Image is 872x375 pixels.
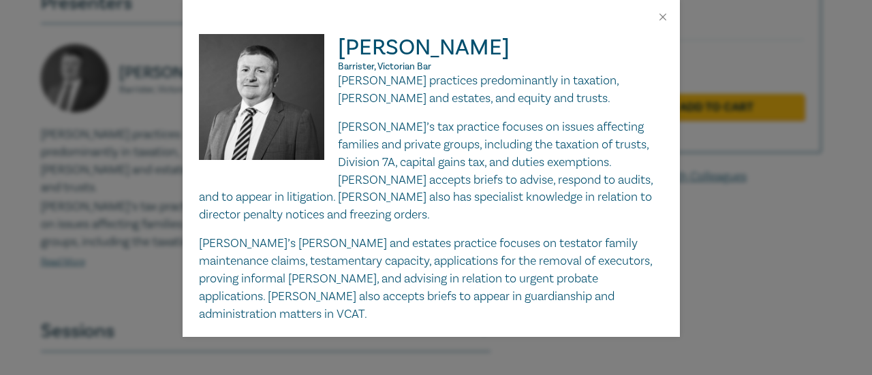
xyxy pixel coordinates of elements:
[338,61,431,73] span: Barrister, Victorian Bar
[199,34,339,174] img: Adam Craig
[199,34,664,72] h2: [PERSON_NAME]
[657,11,669,23] button: Close
[199,72,664,108] p: [PERSON_NAME] practices predominantly in taxation, [PERSON_NAME] and estates, and equity and trusts.
[199,118,664,224] p: [PERSON_NAME]’s tax practice focuses on issues affecting families and private groups, including t...
[199,235,664,323] p: [PERSON_NAME]’s [PERSON_NAME] and estates practice focuses on testator family maintenance claims,...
